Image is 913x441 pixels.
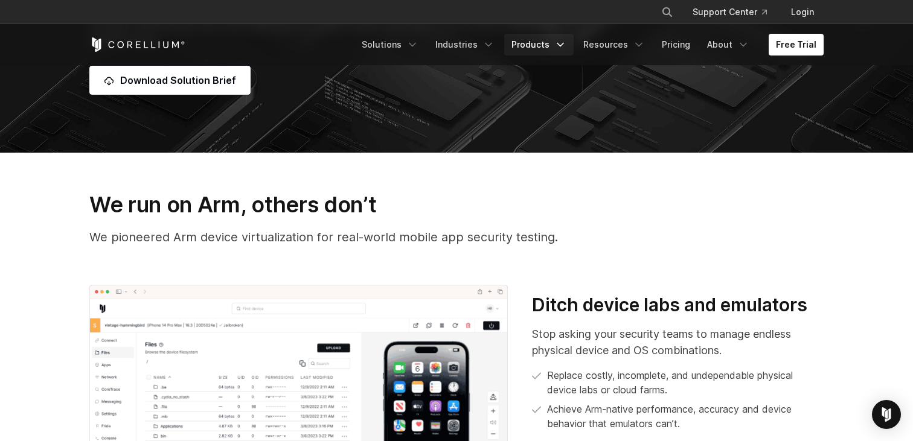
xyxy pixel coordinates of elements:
p: Replace costly, incomplete, and undependable physical device labs or cloud farms. [547,368,824,397]
span: Download Solution Brief [120,73,236,87]
a: Support Center [683,1,777,23]
p: Stop asking your security teams to manage endless physical device and OS combinations. [532,326,824,358]
a: Free Trial [769,34,824,56]
div: Navigation Menu [354,34,824,56]
a: Resources [576,34,652,56]
p: We pioneered Arm device virtualization for real-world mobile app security testing. [89,228,824,246]
h3: Ditch device labs and emulators [532,294,824,317]
a: About [700,34,757,56]
a: Products [504,34,574,56]
a: Pricing [655,34,697,56]
button: Search [656,1,678,23]
a: Corellium Home [89,37,185,52]
a: Login [781,1,824,23]
a: Solutions [354,34,426,56]
a: Download Solution Brief [89,66,251,95]
div: Open Intercom Messenger [872,400,901,429]
h3: We run on Arm, others don’t [89,191,824,218]
div: Navigation Menu [647,1,824,23]
a: Industries [428,34,502,56]
p: Achieve Arm-native performance, accuracy and device behavior that emulators can’t. [547,402,824,431]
